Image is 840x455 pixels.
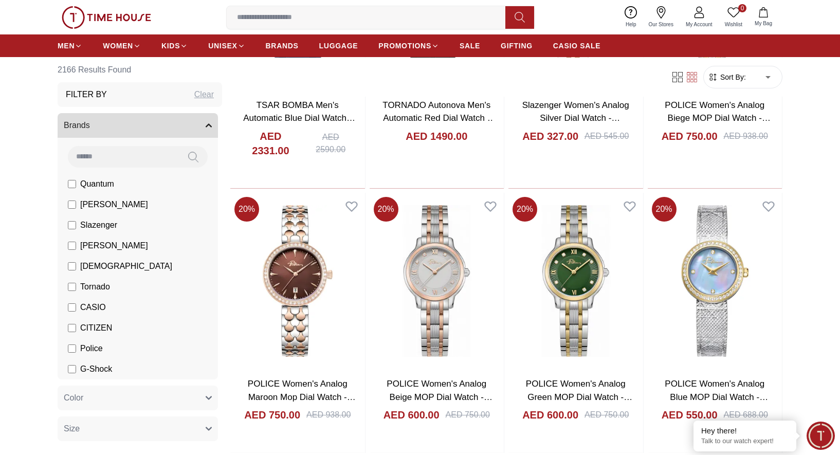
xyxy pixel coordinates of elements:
[662,408,718,422] h4: AED 550.00
[701,437,789,446] p: Talk to our watch expert!
[307,131,355,156] div: AED 2590.00
[508,193,643,369] img: POLICE Women's Analog Green MOP Dial Watch - PEWLG0076202
[66,88,107,101] h3: Filter By
[68,344,76,353] input: Police
[643,4,680,30] a: Our Stores
[522,100,629,136] a: Slazenger Women's Analog Silver Dial Watch - SL.9.2463.3.04
[80,342,103,355] span: Police
[501,37,533,55] a: GIFTING
[748,5,778,29] button: My Bag
[751,20,776,27] span: My Bag
[501,41,533,51] span: GIFTING
[701,426,789,436] div: Hey there!
[526,379,632,415] a: POLICE Women's Analog Green MOP Dial Watch - PEWLG0076202
[68,283,76,291] input: Tornado
[266,37,299,55] a: BRANDS
[648,193,782,369] img: POLICE Women's Analog Blue MOP Dial Watch - PEWLG0075904
[68,324,76,332] input: CITIZEN
[460,41,480,51] span: SALE
[387,379,492,415] a: POLICE Women's Analog Beige MOP Dial Watch - PEWLG0076203
[370,193,504,369] img: POLICE Women's Analog Beige MOP Dial Watch - PEWLG0076203
[585,409,629,421] div: AED 750.00
[306,409,351,421] div: AED 938.00
[80,301,106,314] span: CASIO
[406,129,467,143] h4: AED 1490.00
[68,262,76,270] input: [DEMOGRAPHIC_DATA]
[622,21,641,28] span: Help
[652,197,677,222] span: 20 %
[460,37,480,55] a: SALE
[522,408,578,422] h4: AED 600.00
[522,129,578,143] h4: AED 327.00
[234,197,259,222] span: 20 %
[80,363,112,375] span: G-Shock
[645,21,678,28] span: Our Stores
[378,41,431,51] span: PROMOTIONS
[382,100,496,136] a: TORNADO Autonova Men's Automatic Red Dial Watch - T24302-XSBB
[58,386,218,410] button: Color
[64,392,83,404] span: Color
[378,37,439,55] a: PROMOTIONS
[68,242,76,250] input: [PERSON_NAME]
[80,260,172,272] span: [DEMOGRAPHIC_DATA]
[807,422,835,450] div: Chat Widget
[64,119,90,132] span: Brands
[319,41,358,51] span: LUGGAGE
[80,322,112,334] span: CITIZEN
[718,72,746,82] span: Sort By:
[58,37,82,55] a: MEN
[248,379,356,415] a: POLICE Women's Analog Maroon Mop Dial Watch - PEWLG0076302
[58,113,218,138] button: Brands
[585,130,629,142] div: AED 545.00
[58,416,218,441] button: Size
[80,281,110,293] span: Tornado
[724,130,768,142] div: AED 938.00
[619,4,643,30] a: Help
[384,408,440,422] h4: AED 600.00
[58,41,75,51] span: MEN
[68,180,76,188] input: Quantum
[724,409,768,421] div: AED 688.00
[719,4,748,30] a: 0Wishlist
[374,197,398,222] span: 20 %
[68,221,76,229] input: Slazenger
[662,129,718,143] h4: AED 750.00
[161,41,180,51] span: KIDS
[266,41,299,51] span: BRANDS
[62,6,151,29] img: ...
[208,41,237,51] span: UNISEX
[553,37,601,55] a: CASIO SALE
[682,21,717,28] span: My Account
[80,198,148,211] span: [PERSON_NAME]
[58,58,222,82] h6: 2166 Results Found
[513,197,537,222] span: 20 %
[665,379,768,415] a: POLICE Women's Analog Blue MOP Dial Watch - PEWLG0075904
[241,129,301,158] h4: AED 2331.00
[103,37,141,55] a: WOMEN
[738,4,746,12] span: 0
[208,37,245,55] a: UNISEX
[243,100,355,136] a: TSAR BOMBA Men's Automatic Blue Dial Watch - TB8213A-03 SET
[230,193,365,369] img: POLICE Women's Analog Maroon Mop Dial Watch - PEWLG0076302
[80,219,117,231] span: Slazenger
[708,72,746,82] button: Sort By:
[68,201,76,209] input: [PERSON_NAME]
[80,178,114,190] span: Quantum
[721,21,746,28] span: Wishlist
[68,365,76,373] input: G-Shock
[64,423,80,435] span: Size
[103,41,133,51] span: WOMEN
[161,37,188,55] a: KIDS
[319,37,358,55] a: LUGGAGE
[244,408,300,422] h4: AED 750.00
[553,41,601,51] span: CASIO SALE
[68,303,76,312] input: CASIO
[194,88,214,101] div: Clear
[80,240,148,252] span: [PERSON_NAME]
[665,100,771,136] a: POLICE Women's Analog Biege MOP Dial Watch - PEWLG0076303
[446,409,490,421] div: AED 750.00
